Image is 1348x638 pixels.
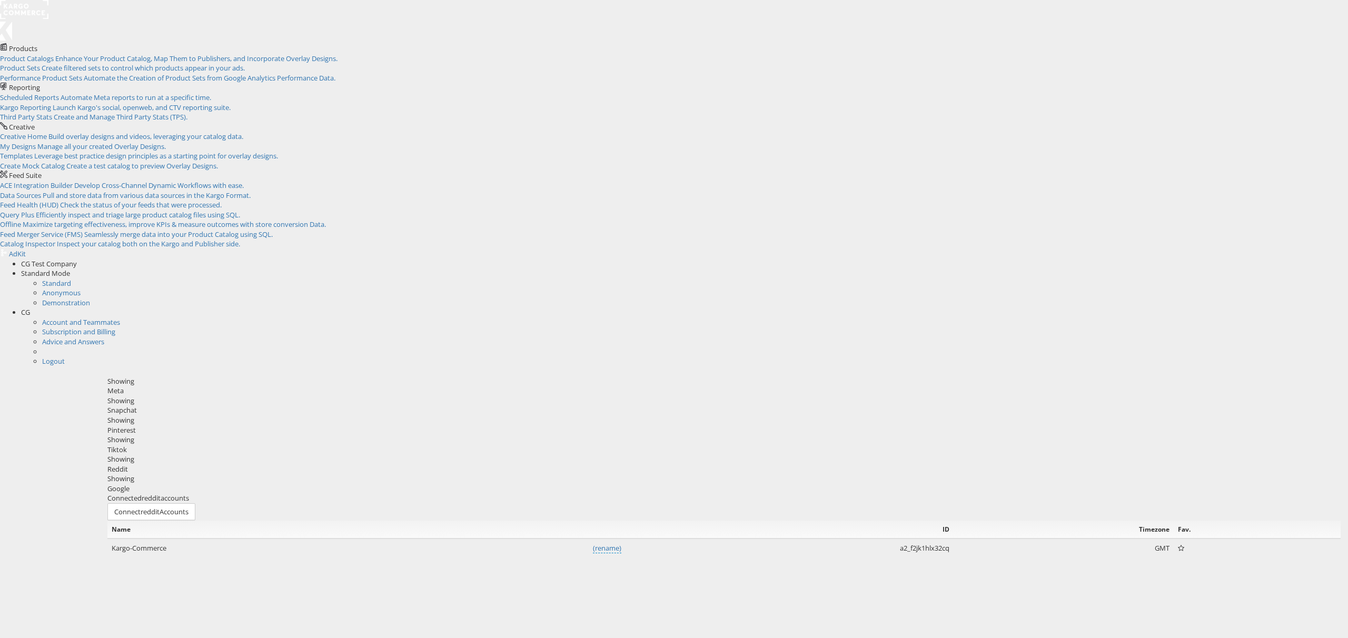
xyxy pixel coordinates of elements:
span: Feed Suite [9,171,42,180]
span: AdKit [9,249,26,258]
div: Tiktok [107,445,1341,455]
td: GMT [954,539,1174,558]
a: Advice and Answers [42,337,104,346]
a: Account and Teammates [42,317,120,327]
div: Showing [107,396,1341,406]
div: Pinterest [107,425,1341,435]
div: Showing [107,474,1341,484]
div: Google [107,484,1341,494]
span: Creative [9,122,35,132]
div: Reddit [107,464,1341,474]
span: Pull and store data from various data sources in the Kargo Format. [43,191,251,200]
span: reddit [141,507,160,516]
span: Efficiently inspect and triage large product catalog files using SQL. [36,210,240,220]
div: Connected accounts [107,493,1341,503]
span: reddit [142,493,161,503]
span: Develop Cross-Channel Dynamic Workflows with ease. [74,181,244,190]
th: Timezone [954,521,1174,539]
span: Reporting [9,83,40,92]
span: CG [21,307,30,317]
a: Standard [42,278,71,288]
a: (rename) [593,543,621,554]
span: Automate Meta reports to run at a specific time. [61,93,211,102]
th: Name [107,521,626,539]
span: Check the status of your feeds that were processed. [60,200,222,210]
div: Showing [107,454,1341,464]
span: Manage all your created Overlay Designs. [37,142,166,151]
a: Anonymous [42,288,81,297]
a: Logout [42,356,65,366]
a: Subscription and Billing [42,327,115,336]
span: Maximize targeting effectiveness, improve KPIs & measure outcomes with store conversion Data. [23,220,326,229]
span: CG Test Company [21,259,77,268]
div: Meta [107,386,1341,396]
span: Products [9,44,37,53]
span: Create and Manage Third Party Stats (TPS). [54,112,187,122]
div: Snapchat [107,405,1341,415]
span: Build overlay designs and videos, leveraging your catalog data. [48,132,243,141]
a: Demonstration [42,298,90,307]
span: Inspect your catalog both on the Kargo and Publisher side. [57,239,240,248]
span: Launch Kargo's social, openweb, and CTV reporting suite. [53,103,231,112]
th: Fav. [1174,521,1293,539]
span: Create filtered sets to control which products appear in your ads. [42,63,245,73]
th: ID [626,521,953,539]
button: ConnectredditAccounts [107,503,195,521]
div: Showing [107,376,1341,386]
span: Automate the Creation of Product Sets from Google Analytics Performance Data. [84,73,335,83]
span: Create a test catalog to preview Overlay Designs. [66,161,218,171]
td: Kargo-Commerce [107,539,626,558]
div: Showing [107,415,1341,425]
span: Standard Mode [21,268,70,278]
td: a2_f2jk1hlx32cq [626,539,953,558]
div: Showing [107,435,1341,445]
span: Enhance Your Product Catalog, Map Them to Publishers, and Incorporate Overlay Designs. [55,54,338,63]
span: Seamlessly merge data into your Product Catalog using SQL. [84,230,273,239]
span: Leverage best practice design principles as a starting point for overlay designs. [34,151,278,161]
